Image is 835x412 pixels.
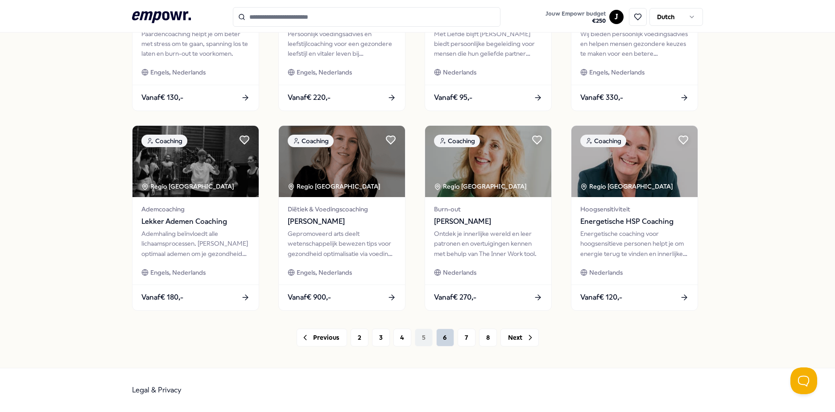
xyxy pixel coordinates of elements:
[580,29,689,59] div: Wij bieden persoonlijk voedingsadvies en helpen mensen gezondere keuzes te maken voor een betere ...
[288,292,331,303] span: Vanaf € 900,-
[434,92,472,103] span: Vanaf € 95,-
[580,181,674,191] div: Regio [GEOGRAPHIC_DATA]
[150,268,206,277] span: Engels, Nederlands
[589,67,645,77] span: Engels, Nederlands
[132,125,259,311] a: package imageCoachingRegio [GEOGRAPHIC_DATA] AdemcoachingLekker Ademen CoachingAdemhaling beïnvlo...
[544,8,608,26] button: Jouw Empowr budget€250
[141,181,236,191] div: Regio [GEOGRAPHIC_DATA]
[580,204,689,214] span: Hoogsensitiviteit
[141,216,250,227] span: Lekker Ademen Coaching
[278,125,405,311] a: package imageCoachingRegio [GEOGRAPHIC_DATA] Diëtiek & Voedingscoaching[PERSON_NAME]Gepromoveerd ...
[288,229,396,259] div: Gepromoveerd arts deelt wetenschappelijk bewezen tips voor gezondheid optimalisatie via voeding e...
[790,367,817,394] iframe: Help Scout Beacon - Open
[434,292,476,303] span: Vanaf € 270,-
[542,8,609,26] a: Jouw Empowr budget€250
[393,329,411,346] button: 4
[288,135,334,147] div: Coaching
[150,67,206,77] span: Engels, Nederlands
[132,126,259,197] img: package image
[141,92,183,103] span: Vanaf € 130,-
[434,216,542,227] span: [PERSON_NAME]
[443,268,476,277] span: Nederlands
[434,29,542,59] div: Met Liefde blijft [PERSON_NAME] biedt persoonlijke begeleiding voor mensen die hun geliefde partn...
[297,67,352,77] span: Engels, Nederlands
[609,10,624,24] button: J
[546,10,606,17] span: Jouw Empowr budget
[580,216,689,227] span: Energetische HSP Coaching
[571,126,698,197] img: package image
[458,329,475,346] button: 7
[372,329,390,346] button: 3
[297,329,347,346] button: Previous
[580,92,623,103] span: Vanaf € 330,-
[425,126,551,197] img: package image
[141,29,250,59] div: Paardencoaching helpt je om beter met stress om te gaan, spanning los te laten en burn-out te voo...
[580,135,626,147] div: Coaching
[434,181,528,191] div: Regio [GEOGRAPHIC_DATA]
[288,181,382,191] div: Regio [GEOGRAPHIC_DATA]
[288,29,396,59] div: Persoonlijk voedingsadvies en leefstijlcoaching voor een gezondere leefstijl en vitaler leven bij...
[132,386,182,394] a: Legal & Privacy
[288,92,331,103] span: Vanaf € 220,-
[443,67,476,77] span: Nederlands
[546,17,606,25] span: € 250
[288,216,396,227] span: [PERSON_NAME]
[479,329,497,346] button: 8
[141,292,183,303] span: Vanaf € 180,-
[288,204,396,214] span: Diëtiek & Voedingscoaching
[580,229,689,259] div: Energetische coaching voor hoogsensitieve personen helpt je om energie terug te vinden en innerli...
[434,135,480,147] div: Coaching
[434,204,542,214] span: Burn-out
[434,229,542,259] div: Ontdek je innerlijke wereld en leer patronen en overtuigingen kennen met behulp van The Inner Wor...
[580,292,622,303] span: Vanaf € 120,-
[141,204,250,214] span: Ademcoaching
[351,329,368,346] button: 2
[279,126,405,197] img: package image
[436,329,454,346] button: 6
[500,329,539,346] button: Next
[571,125,698,311] a: package imageCoachingRegio [GEOGRAPHIC_DATA] HoogsensitiviteitEnergetische HSP CoachingEnergetisc...
[425,125,552,311] a: package imageCoachingRegio [GEOGRAPHIC_DATA] Burn-out[PERSON_NAME]Ontdek je innerlijke wereld en ...
[297,268,352,277] span: Engels, Nederlands
[589,268,623,277] span: Nederlands
[233,7,500,27] input: Search for products, categories or subcategories
[141,135,187,147] div: Coaching
[141,229,250,259] div: Ademhaling beïnvloedt alle lichaamsprocessen. [PERSON_NAME] optimaal ademen om je gezondheid en w...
